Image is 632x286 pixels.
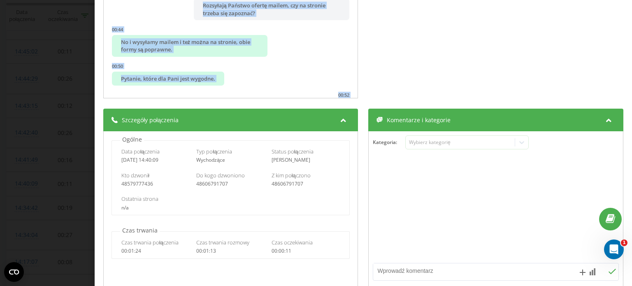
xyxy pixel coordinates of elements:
[121,248,190,254] div: 00:01:24
[272,181,340,187] div: 48606791707
[339,92,350,98] div: 00:52
[121,205,340,211] div: n/a
[197,172,245,179] span: Do kogo dzwoniono
[121,148,160,155] span: Data połączenia
[197,248,265,254] div: 00:01:13
[272,148,314,155] span: Status połączenia
[604,239,624,259] iframe: Intercom live chat
[197,181,265,187] div: 48606791707
[409,139,512,146] div: Wybierz kategorię
[121,195,158,202] span: Ostatnia strona
[197,156,225,163] span: Wychodzące
[387,116,451,124] span: Komentarze i kategorie
[272,156,310,163] span: [PERSON_NAME]
[272,239,313,246] span: Czas oczekiwania
[373,140,406,145] h4: Kategoria :
[121,181,190,187] div: 48579777436
[121,172,149,179] span: Kto dzwonił
[121,239,179,246] span: Czas trwania połączenia
[272,172,311,179] span: Z kim połączono
[197,148,232,155] span: Typ połączenia
[122,116,179,124] span: Szczegóły połączenia
[112,63,123,69] div: 00:50
[121,157,190,163] div: [DATE] 14:40:09
[621,239,627,246] span: 1
[112,26,123,33] div: 00:44
[120,226,160,235] p: Czas trwania
[112,72,224,86] div: Pytanie, które dla Pani jest wygodne.
[4,262,24,282] button: Open CMP widget
[120,135,144,144] p: Ogólne
[197,239,250,246] span: Czas trwania rozmowy
[112,35,267,56] div: No i wysyłamy mailem i też można na stronie, obie formy są poprawne.
[272,248,340,254] div: 00:00:11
